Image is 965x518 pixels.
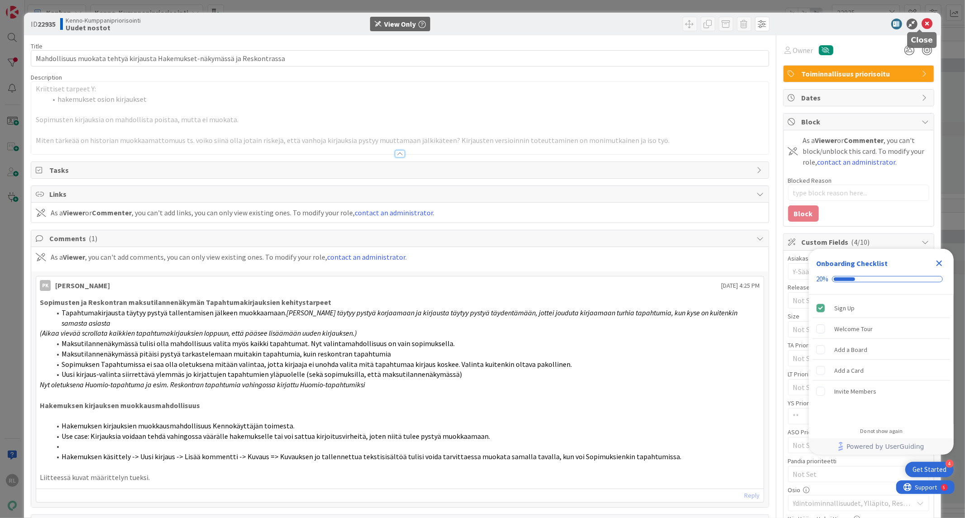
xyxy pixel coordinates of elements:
div: View Only [384,19,416,29]
span: Y-Säätiö [793,266,913,277]
div: Onboarding Checklist [816,258,888,269]
div: Checklist progress: 20% [816,275,946,283]
div: Asiakas [788,255,929,261]
div: Release [788,284,929,290]
span: Hakemuksen käsittely -> Uusi kirjaus -> Lisää kommentti -> Kuvaus => Kuvauksen jo tallennettua te... [62,452,681,461]
div: Welcome Tour [834,323,873,334]
div: Sign Up [834,303,855,314]
span: ( 1 ) [89,234,97,243]
div: Invite Members [834,386,876,397]
div: Add a Card [834,365,864,376]
b: Viewer [63,208,85,217]
div: 20% [816,275,828,283]
span: Sopimuksen Tapahtumissa ei saa olla oletuksena mitään valintaa, jotta kirjaaja ei unohda valita m... [62,360,572,369]
a: Reply [745,490,760,501]
label: Blocked Reason [788,176,832,185]
span: Tasks [49,165,752,176]
div: Open Get Started checklist, remaining modules: 4 [905,462,954,477]
span: Not Set [793,439,909,451]
div: ASO Prioriteetti [788,429,929,435]
a: contact an administrator [355,208,433,217]
b: Viewer [63,252,85,261]
p: Sopimusten kirjauksia on mahdollista poistaa, mutta ei muokata. [36,114,764,125]
span: Block [802,116,917,127]
span: Use case: Kirjauksia voidaan tehdä vahingossa väärälle hakemukselle tai voi sattua kirjoitusvirhe... [62,432,490,441]
div: Checklist Container [809,249,954,455]
strong: Hakemuksen kirjauksen muokkausmahdollisuus [40,401,200,410]
em: (Aikaa vievää scrollata kaikkien tapahtumakirjauksien loppuun, että pääsee lisäämään uuden kirjau... [40,328,357,337]
div: TA Prioriteetti [788,342,929,348]
div: Welcome Tour is incomplete. [813,319,950,339]
span: Not Set [793,295,913,306]
span: Not Set [793,381,909,394]
b: Uudet nostot [66,24,141,31]
div: Checklist items [809,295,954,422]
p: Miten tärkeää on historian muokkaamattomuus ts. voiko siinä olla jotain riskejä, että vanhoja kir... [36,135,764,146]
div: Add a Board is incomplete. [813,340,950,360]
div: Size [788,313,929,319]
b: Viewer [815,136,837,145]
span: Hakemuksen kirjauksien muokkausmahdollisuus Kennokäyttäjän toimesta. [62,421,295,430]
div: As a or , you can't block/unblock this card. To modify your role, . [803,135,929,167]
div: As a or , you can't add links, you can only view existing ones. To modify your role, . [51,207,434,218]
div: Add a Card is incomplete. [813,361,950,380]
div: Footer [809,438,954,455]
span: [DATE] 4:25 PM [722,281,760,290]
span: Not Set [793,352,909,365]
a: contact an administrator [327,252,405,261]
div: Add a Board [834,344,867,355]
div: 5 [47,4,49,11]
div: Do not show again [860,428,903,435]
div: YS Prioriteetti [788,400,929,406]
h5: Close [911,36,933,44]
p: Liitteessä kuvat määrittelyn tueksi. [40,472,760,483]
span: Support [19,1,41,12]
span: Maksutilannenäkymässä tulisi olla mahdollisuus valita myös kaikki tapahtumat. Nyt valintamahdolli... [62,339,455,348]
span: Links [49,189,752,200]
div: Get Started [913,465,946,474]
span: Ydintoiminnallisuudet, Ylläpito, Reskontra, Sopimushallinta, Hakeminen ja tarjoaminen [793,498,913,508]
span: ( 4/10 ) [851,238,870,247]
div: Pandia prioriteetti [788,458,929,464]
div: [PERSON_NAME] [55,280,110,291]
div: Invite Members is incomplete. [813,381,950,401]
span: Dates [802,92,917,103]
span: Not Set [793,323,909,336]
span: Maksutilannenäkymässä pitäisi pystyä tarkastelemaan muitakin tapahtumia, kuin reskontran tapahtumia [62,349,391,358]
span: Custom Fields [802,237,917,247]
div: LT Prioriteetti [788,371,929,377]
span: Description [31,73,62,81]
div: 4 [946,460,954,468]
button: Block [788,205,819,222]
em: [PERSON_NAME] täytyy pystyä korjaamaan ja kirjausta täytyy pystyä täydentämään, jottei jouduta ki... [62,308,739,328]
p: Kriittiset tarpeet Y: [36,84,764,94]
a: Powered by UserGuiding [813,438,949,455]
span: Toiminnallisuus priorisoitu [802,68,917,79]
span: Kenno-Kumppanipriorisointi [66,17,141,24]
span: Comments [49,233,752,244]
input: type card name here... [31,50,769,67]
div: Close Checklist [932,256,946,271]
label: Title [31,42,43,50]
em: Nyt oletuksena Huomio-tapahtuma ja esim. Reskontran tapahtumia vahingossa kirjattu Huomio-tapahtu... [40,380,365,389]
strong: Sopimusten ja Reskontran maksutilannenäkymän Tapahtumakirjauksien kehitystarpeet [40,298,331,307]
a: contact an administrator [818,157,896,166]
div: Osio [788,487,929,493]
div: Sign Up is complete. [813,298,950,318]
div: As a , you can't add comments, you can only view existing ones. To modify your role, . [51,252,407,262]
span: Uusi kirjaus-valinta siirrettävä ylemmäs jo kirjattujen tapahtumien yläpuolelle (sekä sopimuksill... [62,370,462,379]
b: Commenter [844,136,884,145]
span: Tapahtumakirjausta täytyy pystyä tallentamisen jälkeen muokkaamaan. [62,308,286,317]
b: 22935 [38,19,56,29]
span: ID [31,19,56,29]
span: Owner [793,45,813,56]
b: Commenter [92,208,132,217]
li: hakemukset osion kirjaukset [47,94,764,105]
div: PK [40,280,51,291]
span: Powered by UserGuiding [846,441,924,452]
span: Not Set [793,468,909,480]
